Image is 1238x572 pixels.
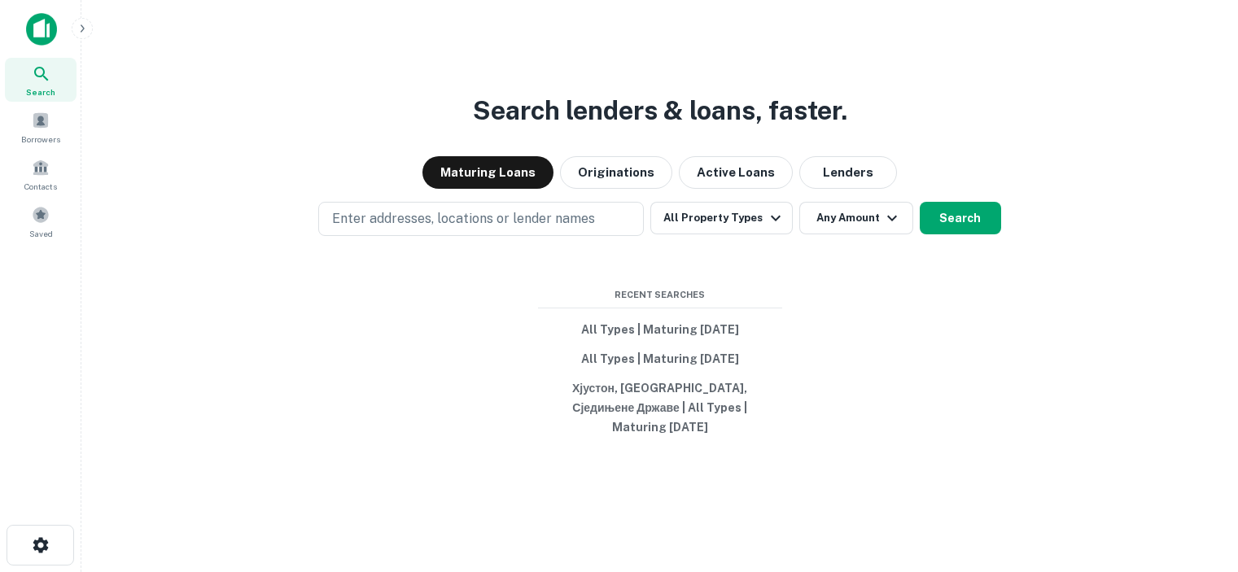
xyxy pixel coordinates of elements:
[538,315,782,344] button: All Types | Maturing [DATE]
[422,156,553,189] button: Maturing Loans
[5,199,77,243] a: Saved
[473,91,847,130] h3: Search lenders & loans, faster.
[799,202,913,234] button: Any Amount
[799,156,897,189] button: Lenders
[21,133,60,146] span: Borrowers
[1157,442,1238,520] iframe: Chat Widget
[538,344,782,373] button: All Types | Maturing [DATE]
[5,58,77,102] a: Search
[332,209,595,229] p: Enter addresses, locations or lender names
[26,13,57,46] img: capitalize-icon.png
[538,373,782,442] button: Хјустон, [GEOGRAPHIC_DATA], Сједињене Државе | All Types | Maturing [DATE]
[5,152,77,196] a: Contacts
[920,202,1001,234] button: Search
[29,227,53,240] span: Saved
[26,85,55,98] span: Search
[538,288,782,302] span: Recent Searches
[560,156,672,189] button: Originations
[24,180,57,193] span: Contacts
[650,202,792,234] button: All Property Types
[5,105,77,149] a: Borrowers
[679,156,793,189] button: Active Loans
[318,202,644,236] button: Enter addresses, locations or lender names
